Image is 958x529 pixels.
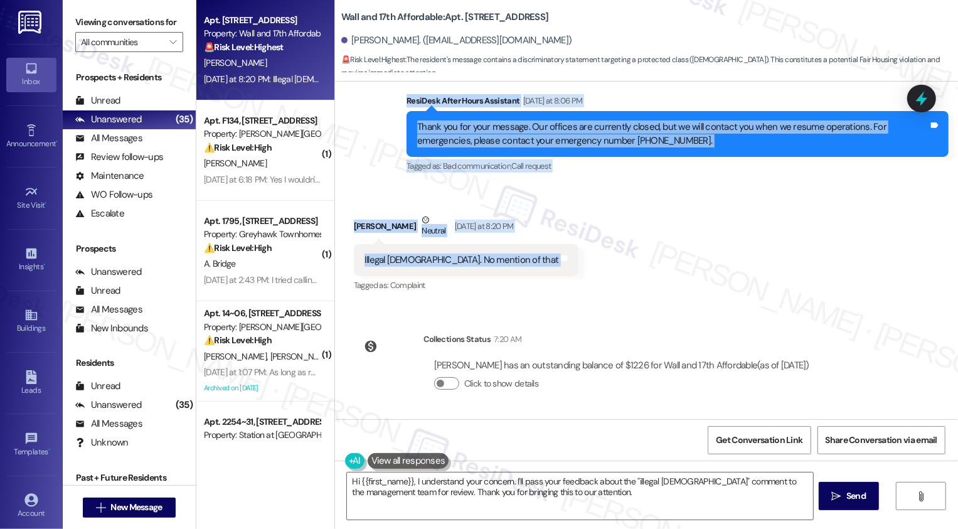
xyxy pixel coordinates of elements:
span: New Message [110,501,162,514]
div: Maintenance [75,169,144,183]
div: Property: Greyhawk Townhomes [204,228,320,241]
i:  [917,491,926,501]
label: Viewing conversations for [75,13,183,32]
span: Complaint [390,280,425,291]
button: New Message [83,498,176,518]
a: Inbox [6,58,56,92]
div: Unanswered [75,398,142,412]
div: Apt. 14~06, [STREET_ADDRESS][PERSON_NAME] [204,307,320,320]
div: Property: [PERSON_NAME][GEOGRAPHIC_DATA] Townhomes [204,321,320,334]
span: [PERSON_NAME] [204,57,267,68]
strong: 🚨 Risk Level: Highest [341,55,406,65]
span: : The resident's message contains a discriminatory statement targeting a protected class ([DEMOGR... [341,53,958,80]
input: All communities [81,32,163,52]
button: Share Conversation via email [817,426,945,454]
label: Click to show details [464,377,538,390]
strong: ⚠️ Risk Level: High [204,242,272,254]
div: Tagged as: [407,157,949,175]
a: Insights • [6,243,56,277]
span: Share Conversation via email [826,434,937,447]
div: Property: [PERSON_NAME][GEOGRAPHIC_DATA] [204,127,320,141]
span: A. Bridge [204,258,236,269]
strong: ⚠️ Risk Level: High [204,142,272,153]
div: Unread [75,380,120,393]
div: Apt. F134, [STREET_ADDRESS] [204,114,320,127]
div: [DATE] at 8:20 PM [452,220,514,233]
div: New Inbounds [75,322,148,335]
textarea: Hi {{first_name}}, I understand your concern. I'll pass your feedback about the "illegal [DEMOGRA... [347,473,813,520]
div: Unread [75,94,120,107]
div: Apt. 2254~31, [STREET_ADDRESS] [204,415,320,429]
div: Unanswered [75,113,142,126]
span: [PERSON_NAME] [204,158,267,169]
div: 7:20 AM [491,333,521,346]
div: Property: Station at [GEOGRAPHIC_DATA][PERSON_NAME] [204,429,320,442]
strong: ⚠️ Risk Level: High [204,334,272,346]
div: WO Follow-ups [75,188,152,201]
div: Review follow-ups [75,151,163,164]
span: Call request [511,161,551,171]
div: Illegal [DEMOGRAPHIC_DATA]. No mention of that [365,254,559,267]
div: All Messages [75,132,142,145]
div: Archived on [DATE] [203,380,321,396]
a: Buildings [6,304,56,338]
div: Prospects + Residents [63,71,196,84]
button: Send [819,482,880,510]
div: Collections Status [423,333,491,346]
div: Apt. [STREET_ADDRESS] [204,14,320,27]
span: • [56,137,58,146]
div: All Messages [75,303,142,316]
div: [DATE] at 8:20 PM: Illegal [DEMOGRAPHIC_DATA]. No mention of that [204,73,452,85]
span: [PERSON_NAME] [204,351,270,362]
div: Prospects [63,242,196,255]
img: ResiDesk Logo [18,11,44,34]
div: Unread [75,284,120,297]
div: (35) [173,395,196,415]
b: Wall and 17th Affordable: Apt. [STREET_ADDRESS] [341,11,549,24]
a: Leads [6,366,56,400]
div: Unknown [75,436,129,449]
span: • [45,199,47,208]
div: Apt. 1795, [STREET_ADDRESS] [204,215,320,228]
a: Templates • [6,428,56,462]
div: Thank you for your message. Our offices are currently closed, but we will contact you when we res... [417,120,929,147]
div: Neutral [419,213,448,240]
div: (35) [173,110,196,129]
div: [PERSON_NAME]. ([EMAIL_ADDRESS][DOMAIN_NAME]) [341,34,572,47]
span: Get Conversation Link [716,434,802,447]
div: ResiDesk After Hours Assistant [407,94,949,112]
span: Send [846,489,866,503]
div: [PERSON_NAME] [354,213,579,244]
i:  [169,37,176,47]
div: All Messages [75,417,142,430]
a: Account [6,489,56,523]
div: Property: Wall and 17th Affordable [204,27,320,40]
div: Past + Future Residents [63,471,196,484]
div: [DATE] at 8:06 PM [520,94,583,107]
div: [PERSON_NAME] has an outstanding balance of $1226 for Wall and 17th Affordable (as of [DATE]) [434,359,809,372]
a: Site Visit • [6,181,56,215]
div: [DATE] at 1:07 PM: As long as rent does not go up. I will sign another 12 month lease when it's t... [204,366,608,378]
span: • [48,446,50,454]
i:  [832,491,841,501]
button: Get Conversation Link [708,426,811,454]
div: Unanswered [75,265,142,279]
div: Tagged as: [354,276,579,294]
span: [PERSON_NAME] [270,351,333,362]
span: • [43,260,45,269]
span: Bad communication , [443,161,511,171]
i:  [96,503,105,513]
div: Residents [63,356,196,370]
strong: 🚨 Risk Level: Highest [204,41,284,53]
div: Escalate [75,207,124,220]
